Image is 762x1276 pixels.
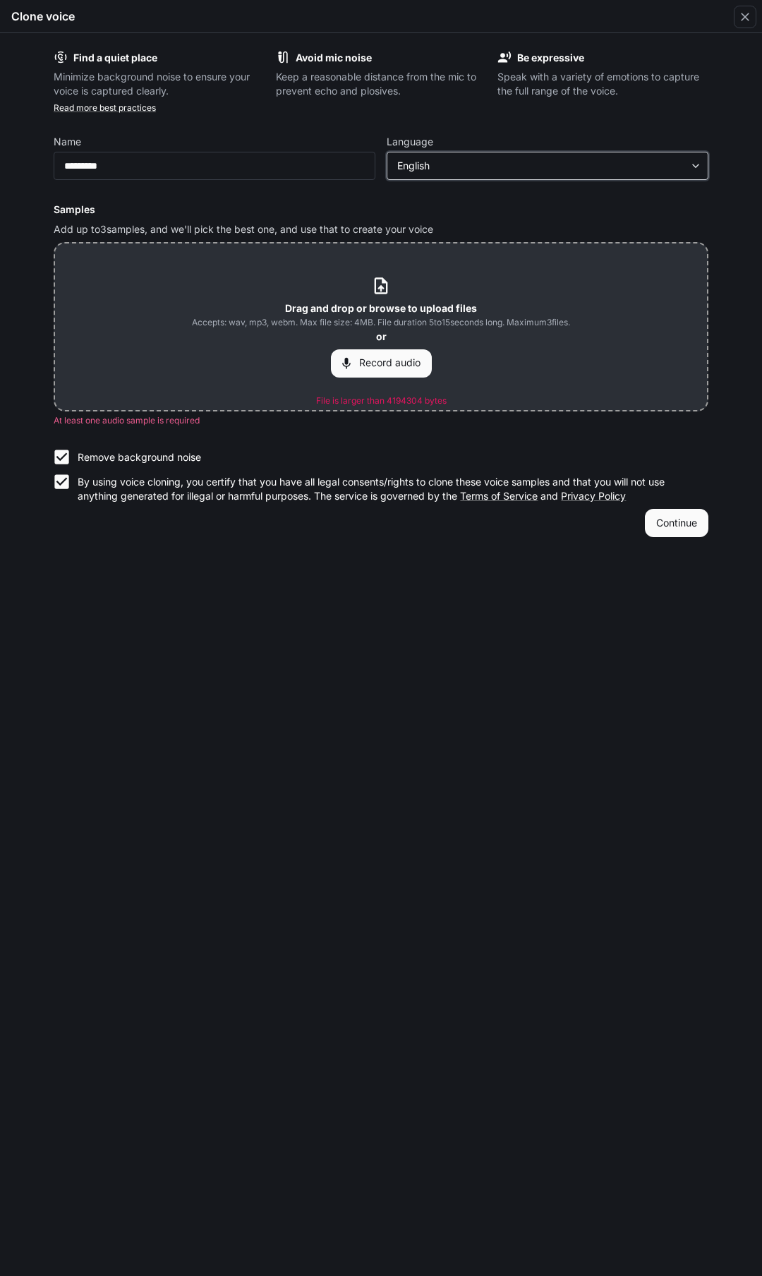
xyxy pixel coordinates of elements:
[517,52,584,64] b: Be expressive
[645,509,708,537] button: Continue
[73,52,157,64] b: Find a quiet place
[497,70,708,98] p: Speak with a variety of emotions to capture the full range of the voice.
[460,490,538,502] a: Terms of Service
[54,102,156,113] a: Read more best practices
[54,222,708,236] p: Add up to 3 samples, and we'll pick the best one, and use that to create your voice
[376,330,387,342] b: or
[78,475,697,503] p: By using voice cloning, you certify that you have all legal consents/rights to clone these voice ...
[331,349,432,378] button: Record audio
[54,70,265,98] p: Minimize background noise to ensure your voice is captured clearly.
[296,52,372,64] b: Avoid mic noise
[316,395,447,407] p: File is larger than 4194304 bytes
[276,70,487,98] p: Keep a reasonable distance from the mic to prevent echo and plosives.
[387,137,433,147] p: Language
[78,450,201,464] p: Remove background noise
[54,414,708,428] p: At least one audio sample is required
[192,315,570,330] span: Accepts: wav, mp3, webm. Max file size: 4MB. File duration 5 to 15 seconds long. Maximum 3 files.
[54,203,708,217] h6: Samples
[397,159,685,173] div: English
[387,159,708,173] div: English
[11,8,75,24] h5: Clone voice
[285,302,477,314] b: Drag and drop or browse to upload files
[54,137,81,147] p: Name
[561,490,626,502] a: Privacy Policy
